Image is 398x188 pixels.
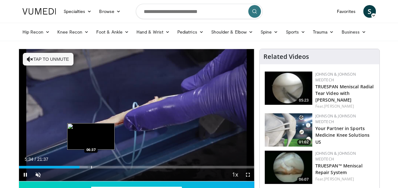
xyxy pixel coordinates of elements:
[315,125,370,145] a: Your Partner in Sports Medicine Knee Solutions US
[315,113,356,124] a: Johnson & Johnson MedTech
[54,26,92,38] a: Knee Recon
[32,168,44,181] button: Unmute
[207,26,257,38] a: Shoulder & Elbow
[37,157,48,162] span: 21:37
[19,166,254,168] div: Progress Bar
[338,26,370,38] a: Business
[315,72,356,83] a: Johnson & Johnson MedTech
[19,49,254,181] video-js: Video Player
[133,26,174,38] a: Hand & Wrist
[265,113,312,147] img: 0543fda4-7acd-4b5c-b055-3730b7e439d4.150x105_q85_crop-smart_upscale.jpg
[174,26,207,38] a: Pediatrics
[309,26,338,38] a: Trauma
[265,151,312,184] img: e42d750b-549a-4175-9691-fdba1d7a6a0f.150x105_q85_crop-smart_upscale.jpg
[19,26,54,38] a: Hip Recon
[315,84,374,103] a: TRUESPAN Meniscal Radial Tear Video with [PERSON_NAME]
[23,53,73,66] button: Tap to unmute
[229,168,242,181] button: Playback Rate
[19,168,32,181] button: Pause
[315,176,374,182] div: Feat.
[265,113,312,147] a: 01:02
[363,5,376,18] a: S
[333,5,359,18] a: Favorites
[136,4,262,19] input: Search topics, interventions
[315,163,363,175] a: TRUESPAN™ Meniscal Repair System
[315,151,356,162] a: Johnson & Johnson MedTech
[297,97,311,103] span: 05:23
[265,72,312,105] a: 05:23
[324,176,354,182] a: [PERSON_NAME]
[67,123,115,150] img: image.jpeg
[35,157,36,162] span: /
[60,5,96,18] a: Specialties
[297,139,311,145] span: 01:02
[242,168,254,181] button: Fullscreen
[265,151,312,184] a: 06:07
[324,103,354,109] a: [PERSON_NAME]
[297,177,311,182] span: 06:07
[282,26,309,38] a: Sports
[22,8,56,15] img: VuMedi Logo
[265,72,312,105] img: a9cbc79c-1ae4-425c-82e8-d1f73baa128b.150x105_q85_crop-smart_upscale.jpg
[95,5,124,18] a: Browse
[257,26,282,38] a: Spine
[315,103,374,109] div: Feat.
[263,53,309,60] h4: Related Videos
[25,157,33,162] span: 5:34
[92,26,133,38] a: Foot & Ankle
